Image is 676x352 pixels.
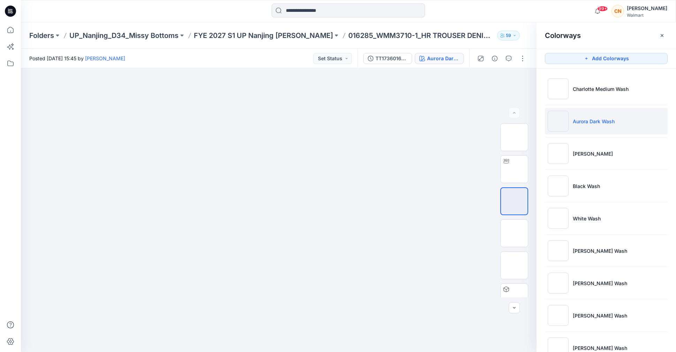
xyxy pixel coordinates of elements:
[348,31,494,40] p: 016285_WMM3710-1_HR TROUSER DENIM PANTS [DATE]
[597,6,608,11] span: 99+
[497,31,520,40] button: 59
[627,4,667,13] div: [PERSON_NAME]
[612,5,624,17] div: CN
[548,111,569,132] img: Aurora Dark Wash
[548,175,569,196] img: Black Wash
[573,150,613,157] p: [PERSON_NAME]
[545,31,581,40] h2: Colorways
[548,240,569,261] img: Gianna Ivory Wash
[548,273,569,294] img: Eleanor Khaki Wash
[29,55,125,62] span: Posted [DATE] 15:45 by
[548,305,569,326] img: Florence Olive Wash
[573,247,627,255] p: [PERSON_NAME] Wash
[363,53,412,64] button: TT1736016285_WMM3710-1_HR TROUSER DENIM PANTS 31 INSEAM [DATE]
[627,13,667,18] div: Walmart
[194,31,333,40] a: FYE 2027 S1 UP Nanjing [PERSON_NAME]
[573,312,627,319] p: [PERSON_NAME] Wash
[573,344,627,352] p: [PERSON_NAME] Wash
[545,53,668,64] button: Add Colorways
[573,182,600,190] p: Black Wash
[69,31,179,40] a: UP_Nanjing_D34_Missy Bottoms
[489,53,500,64] button: Details
[573,215,601,222] p: White Wash
[415,53,464,64] button: Aurora Dark Wash
[506,32,511,39] p: 59
[427,55,459,62] div: Aurora Dark Wash
[573,85,629,93] p: Charlotte Medium Wash
[548,143,569,164] img: Liliana Rinse
[548,208,569,229] img: White Wash
[548,78,569,99] img: Charlotte Medium Wash
[573,118,615,125] p: Aurora Dark Wash
[85,55,125,61] a: [PERSON_NAME]
[29,31,54,40] a: Folders
[573,280,627,287] p: [PERSON_NAME] Wash
[375,55,408,62] div: TT1736016285_WMM3710-1_HR TROUSER DENIM PANTS 31 INSEAM [DATE]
